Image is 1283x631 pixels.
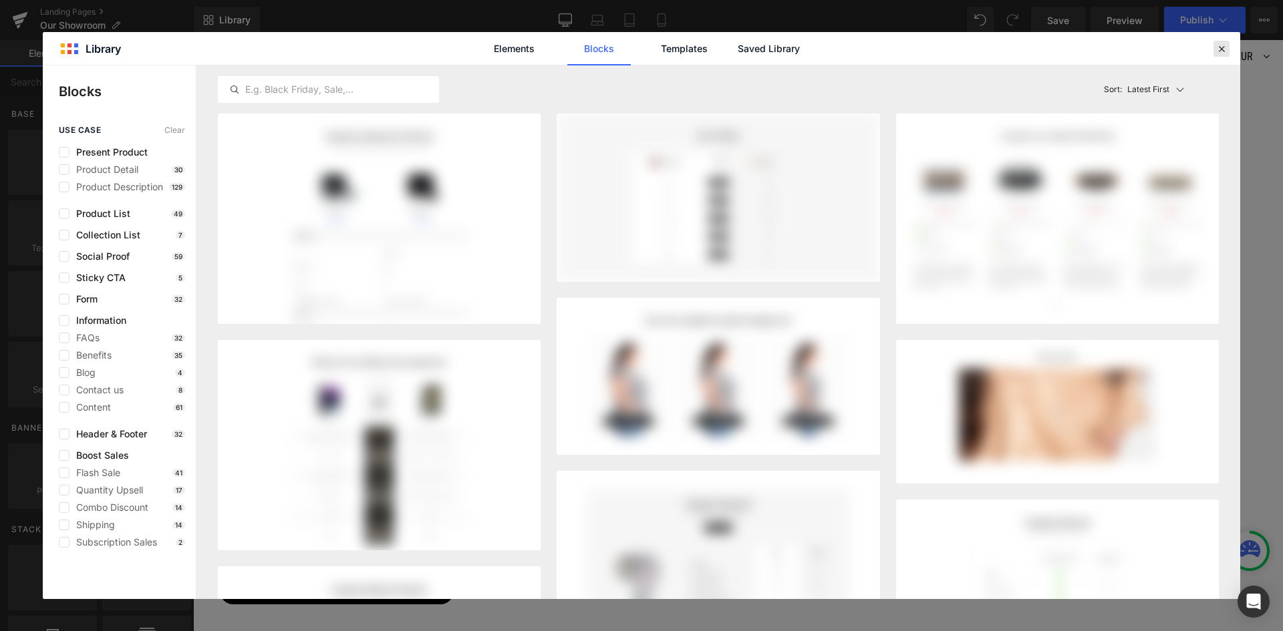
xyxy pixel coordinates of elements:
span: Collection List [69,230,140,240]
span: Combo Discount [69,502,148,513]
p: 8 [176,386,185,394]
p: Latest First [1127,83,1169,95]
p: 4 [175,369,185,377]
a: Templates [652,32,716,65]
a: Add Single Section [551,281,671,308]
p: 129 [169,183,185,191]
p: 14 [172,503,185,511]
span: Shipping [69,519,115,530]
img: image [896,340,1219,483]
span: Present Product [69,147,148,158]
span: Sort: [1104,85,1122,94]
input: E.g. Black Friday, Sale,... [219,81,438,97]
span: Social Proof [69,251,130,262]
p: 35 [172,351,185,359]
p: or Drag & Drop elements from left sidebar [166,319,925,328]
span: Product Description [69,182,163,192]
span: Sticky CTA [69,272,126,283]
span: Subscription Sales [69,537,157,548]
span: Benefits [69,350,112,361]
img: image [557,114,879,282]
p: 7 [176,231,185,239]
span: Blog [69,367,96,378]
img: image [218,114,541,437]
p: 2 [176,538,185,546]
span: use case [59,126,101,135]
a: Elements [482,32,546,65]
p: 61 [173,403,185,411]
span: Contact us [69,385,124,395]
p: 5 [176,274,185,282]
span: Product List [69,208,130,219]
p: 17 [173,486,185,494]
span: Boost Sales [69,450,129,461]
p: 32 [172,334,185,342]
button: Menu [27,519,261,564]
span: Content [69,402,111,413]
a: Saved Library [737,32,801,65]
a: Case Studies [515,433,576,455]
span: Flash Sale [69,467,120,478]
p: 32 [172,295,185,303]
p: Blocks [59,81,196,101]
button: Latest FirstSort:Latest First [1099,65,1219,114]
span: Menu [138,533,178,548]
p: 49 [171,210,185,218]
button: Submit [323,98,433,130]
p: 30 [172,166,185,174]
span: Header & Footer [69,429,147,439]
p: 14 [172,521,185,529]
div: Open Intercom Messenger [1238,586,1270,618]
span: Information [69,315,126,326]
span: Quantity Upsell [69,485,143,495]
p: 32 [172,430,185,438]
span: Form [69,294,98,304]
p: 41 [172,469,185,477]
a: Explore Blocks [420,281,540,308]
img: image [218,340,541,564]
img: image [896,114,1219,327]
span: Product Detail [69,164,138,175]
p: 59 [172,252,185,260]
img: image [557,298,879,454]
a: Blocks [567,32,631,65]
a: Powered by Shopify [517,509,574,518]
span: FAQs [69,333,100,343]
span: Clear [164,126,185,135]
